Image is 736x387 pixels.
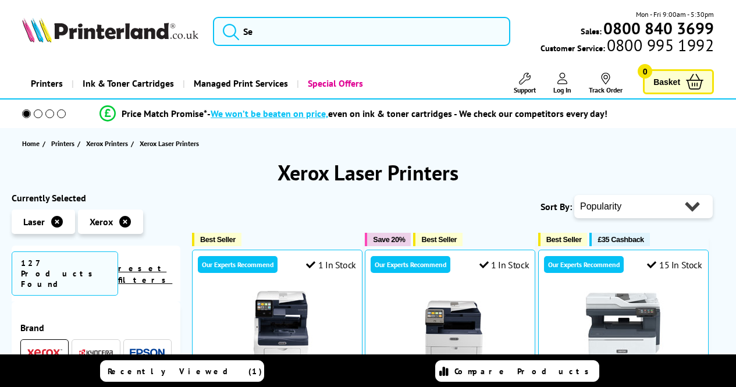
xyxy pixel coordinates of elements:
span: Xerox Printers [86,137,128,150]
div: Our Experts Recommend [544,256,624,273]
b: 0800 840 3699 [603,17,714,39]
span: Best Seller [200,235,236,244]
a: Special Offers [297,69,372,98]
img: Printerland Logo [22,17,198,42]
span: Save 20% [373,235,405,244]
span: Recently Viewed (1) [108,366,262,377]
a: Printerland Logo [22,17,198,45]
span: £35 Cashback [598,235,643,244]
button: Best Seller [192,233,241,246]
span: Xerox Laser Printers [140,139,199,148]
button: Best Seller [538,233,588,246]
span: Xerox [90,216,113,228]
span: Best Seller [546,235,582,244]
img: Xerox VersaLink C405DN [233,291,321,378]
span: Sales: [581,26,602,37]
a: 0800 840 3699 [602,23,714,34]
span: Compare Products [454,366,595,377]
button: £35 Cashback [589,233,649,246]
div: Currently Selected [12,192,180,204]
a: Epson [130,346,165,360]
button: Save 20% [365,233,411,246]
a: Log In [553,73,571,94]
a: Xerox Printers [86,137,131,150]
a: Basket 0 [643,69,714,94]
span: Log In [553,86,571,94]
span: Printers [51,137,74,150]
span: Laser [23,216,45,228]
button: Best Seller [413,233,463,246]
span: Customer Service: [541,40,714,54]
li: modal_Promise [6,104,701,124]
div: - even on ink & toner cartridges - We check our competitors every day! [207,108,607,119]
a: Kyocera [79,346,113,360]
a: Compare Products [435,360,599,382]
img: Epson [130,349,165,357]
span: Ink & Toner Cartridges [83,69,174,98]
img: Xerox C325 [579,291,667,378]
div: 1 In Stock [479,259,529,271]
img: Xerox WorkCentre 6515DNI [407,291,494,378]
img: Kyocera [79,349,113,357]
a: reset filters [118,263,172,285]
a: Ink & Toner Cartridges [72,69,183,98]
span: Price Match Promise* [122,108,207,119]
a: Managed Print Services [183,69,297,98]
input: Se [213,17,510,46]
a: Recently Viewed (1) [100,360,264,382]
span: 0800 995 1992 [605,40,714,51]
a: Xerox [27,346,62,360]
div: Our Experts Recommend [198,256,278,273]
span: 0 [638,64,652,79]
a: Printers [51,137,77,150]
div: 1 In Stock [306,259,356,271]
a: Printers [22,69,72,98]
h1: Xerox Laser Printers [12,159,724,186]
a: Track Order [589,73,623,94]
a: Support [514,73,536,94]
img: Xerox [27,349,62,357]
a: Home [22,137,42,150]
span: 127 Products Found [12,251,118,296]
span: Best Seller [421,235,457,244]
span: Sort By: [541,201,572,212]
span: Basket [653,74,680,90]
span: Support [514,86,536,94]
div: Our Experts Recommend [371,256,450,273]
div: 15 In Stock [647,259,702,271]
span: We won’t be beaten on price, [211,108,328,119]
div: Brand [20,322,172,333]
span: Mon - Fri 9:00am - 5:30pm [636,9,714,20]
